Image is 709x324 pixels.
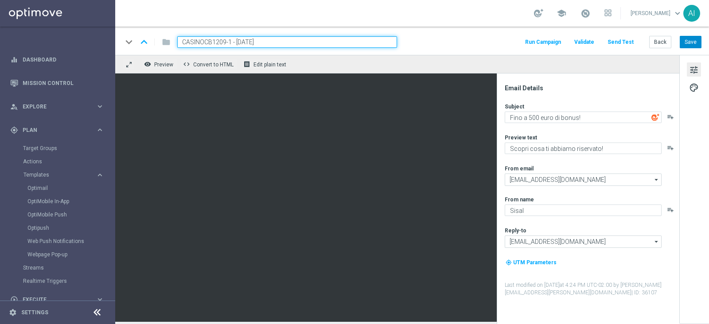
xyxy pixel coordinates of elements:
[27,235,114,248] div: Web Push Notifications
[23,278,92,285] a: Realtime Triggers
[23,297,96,302] span: Execute
[673,8,682,18] span: keyboard_arrow_down
[10,48,104,71] div: Dashboard
[505,196,534,203] label: From name
[505,103,524,110] label: Subject
[27,251,92,258] a: Webpage Pop-up
[181,58,238,70] button: code Convert to HTML
[10,296,105,303] button: play_circle_outline Execute keyboard_arrow_right
[505,235,662,248] input: Select
[505,282,678,297] label: Last modified on [DATE] at 4:24 PM UTC-02:00 by [PERSON_NAME][EMAIL_ADDRESS][PERSON_NAME][DOMAIN_...
[10,71,104,95] div: Mission Control
[253,62,286,68] span: Edit plain text
[27,221,114,235] div: Optipush
[10,56,18,64] i: equalizer
[154,62,173,68] span: Preview
[96,295,104,304] i: keyboard_arrow_right
[505,258,557,267] button: my_location UTM Parameters
[10,103,96,111] div: Explore
[23,48,104,71] a: Dashboard
[23,264,92,271] a: Streams
[683,5,700,22] div: AI
[10,56,105,63] button: equalizer Dashboard
[10,296,18,304] i: play_circle_outline
[27,195,114,208] div: OptiMobile In-App
[23,168,114,261] div: Templates
[241,58,290,70] button: receipt Edit plain text
[505,227,526,234] label: Reply-to
[557,8,566,18] span: school
[631,289,657,296] span: | ID: 36107
[506,259,512,266] i: my_location
[10,80,105,87] button: Mission Control
[243,61,250,68] i: receipt
[606,36,635,48] button: Send Test
[23,171,105,178] button: Templates keyboard_arrow_right
[23,172,96,177] div: Templates
[573,36,596,48] button: Validate
[23,71,104,95] a: Mission Control
[680,36,701,48] button: Save
[667,206,674,213] button: playlist_add
[27,185,92,192] a: Optimail
[10,127,105,134] button: gps_fixed Plan keyboard_arrow_right
[27,211,92,218] a: OptiMobile Push
[687,80,701,94] button: palette
[505,174,662,186] input: Select
[23,145,92,152] a: Target Groups
[23,261,114,274] div: Streams
[10,103,18,111] i: person_search
[177,36,397,48] input: Enter a unique template name
[689,82,699,93] span: palette
[10,126,96,134] div: Plan
[27,198,92,205] a: OptiMobile In-App
[652,174,661,185] i: arrow_drop_down
[23,158,92,165] a: Actions
[96,102,104,111] i: keyboard_arrow_right
[574,39,594,45] span: Validate
[23,104,96,109] span: Explore
[652,236,661,247] i: arrow_drop_down
[27,224,92,231] a: Optipush
[23,127,96,133] span: Plan
[144,61,151,68] i: remove_red_eye
[27,248,114,261] div: Webpage Pop-up
[137,35,151,49] i: keyboard_arrow_up
[27,208,114,221] div: OptiMobile Push
[23,142,114,155] div: Target Groups
[630,7,683,20] a: [PERSON_NAME]keyboard_arrow_down
[10,126,18,134] i: gps_fixed
[649,36,671,48] button: Back
[10,103,105,110] button: person_search Explore keyboard_arrow_right
[21,310,48,315] a: Settings
[524,36,562,48] button: Run Campaign
[96,171,104,179] i: keyboard_arrow_right
[193,62,234,68] span: Convert to HTML
[505,165,534,172] label: From email
[27,181,114,195] div: Optimail
[667,113,674,120] button: playlist_add
[505,84,678,92] div: Email Details
[96,126,104,134] i: keyboard_arrow_right
[183,61,190,68] span: code
[505,134,537,141] label: Preview text
[23,274,114,288] div: Realtime Triggers
[687,62,701,77] button: tune
[23,155,114,168] div: Actions
[9,309,17,316] i: settings
[23,172,87,177] span: Templates
[689,64,699,76] span: tune
[513,259,557,266] span: UTM Parameters
[142,58,177,70] button: remove_red_eye Preview
[667,144,674,151] button: playlist_add
[27,238,92,245] a: Web Push Notifications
